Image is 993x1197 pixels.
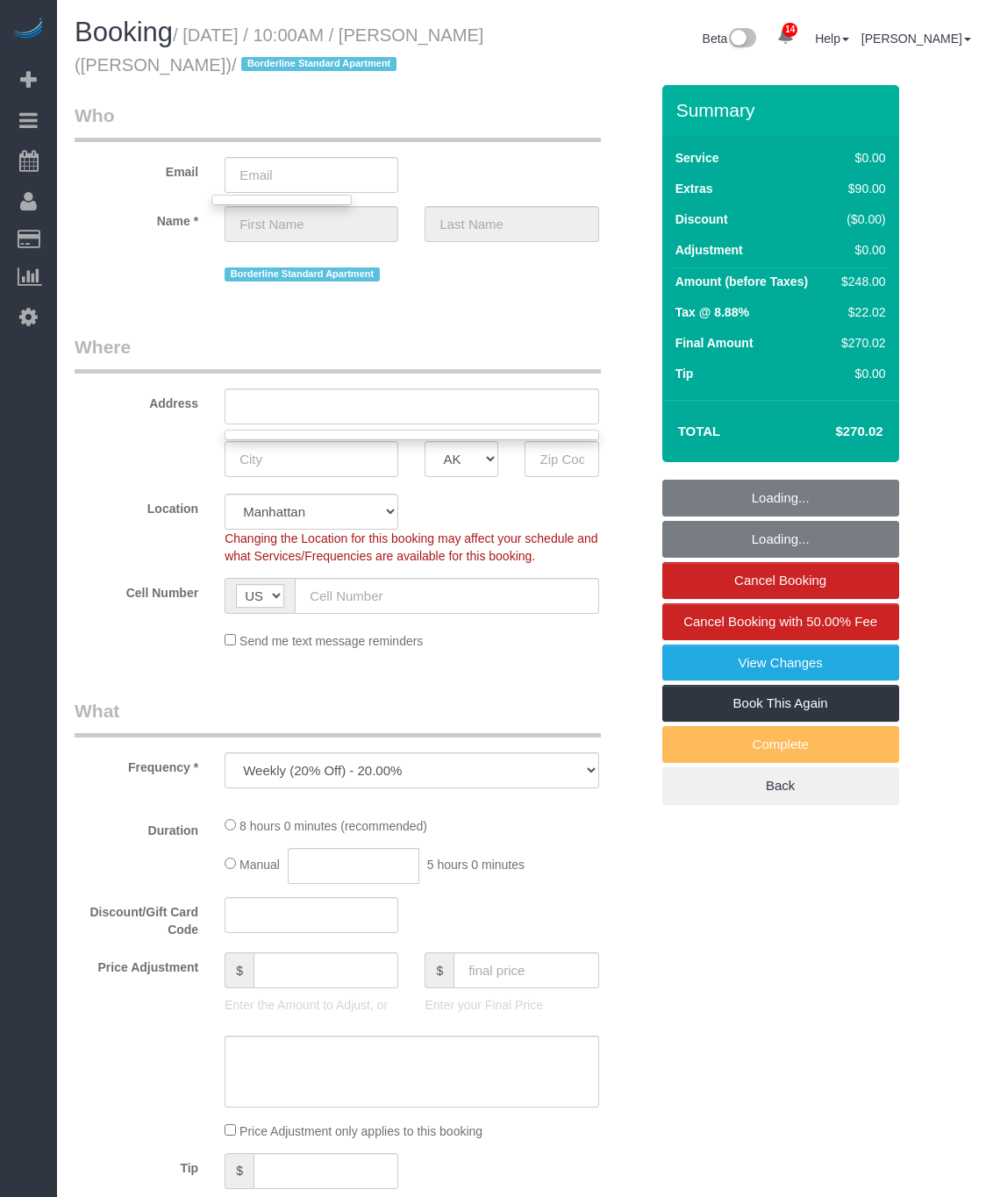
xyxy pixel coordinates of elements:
span: Borderline Standard Apartment [241,57,396,71]
div: $270.02 [834,334,885,352]
h4: $270.02 [782,424,882,439]
a: Cancel Booking [662,562,899,599]
label: Final Amount [675,334,754,352]
input: Last Name [425,206,598,242]
span: / [232,55,402,75]
img: Automaid Logo [11,18,46,42]
a: Back [662,767,899,804]
input: Email [225,157,398,193]
span: $ [425,952,454,988]
input: Cell Number [295,578,598,614]
div: $90.00 [834,180,885,197]
p: Enter the Amount to Adjust, or [225,996,398,1014]
span: Changing the Location for this booking may affect your schedule and what Services/Frequencies are... [225,531,597,563]
label: Name * [61,206,211,230]
a: Book This Again [662,685,899,722]
label: Cell Number [61,578,211,602]
label: Frequency * [61,752,211,776]
div: $248.00 [834,273,885,290]
label: Price Adjustment [61,952,211,976]
img: New interface [727,28,756,51]
legend: Who [75,103,601,142]
div: $0.00 [834,365,885,382]
span: Cancel Booking with 50.00% Fee [683,614,877,629]
label: Location [61,494,211,517]
div: $0.00 [834,241,885,259]
input: final price [454,952,598,988]
input: First Name [225,206,398,242]
label: Tip [675,365,694,382]
div: $0.00 [834,149,885,167]
input: City [225,441,398,477]
label: Duration [61,816,211,839]
a: Help [815,32,849,46]
span: Booking [75,17,173,47]
span: 14 [782,23,797,37]
input: Zip Code [525,441,598,477]
a: [PERSON_NAME] [861,32,971,46]
label: Tip [61,1153,211,1177]
div: ($0.00) [834,210,885,228]
label: Service [675,149,719,167]
strong: Total [678,424,721,438]
small: / [DATE] / 10:00AM / [PERSON_NAME] ([PERSON_NAME]) [75,25,483,75]
span: Price Adjustment only applies to this booking [239,1124,482,1138]
label: Amount (before Taxes) [675,273,808,290]
label: Extras [675,180,713,197]
legend: What [75,698,601,737]
span: $ [225,952,254,988]
p: Enter your Final Price [425,996,598,1014]
span: $ [225,1153,254,1189]
span: Send me text message reminders [239,634,423,648]
span: 5 hours 0 minutes [427,858,525,872]
legend: Where [75,334,601,374]
span: Borderline Standard Apartment [225,267,380,281]
a: View Changes [662,645,899,681]
h3: Summary [676,100,890,120]
a: Beta [703,32,757,46]
div: $22.02 [834,303,885,321]
span: 8 hours 0 minutes (recommended) [239,819,427,833]
label: Tax @ 8.88% [675,303,749,321]
a: Cancel Booking with 50.00% Fee [662,603,899,640]
label: Discount [675,210,728,228]
a: 14 [768,18,803,56]
span: Manual [239,858,280,872]
label: Adjustment [675,241,743,259]
label: Email [61,157,211,181]
label: Discount/Gift Card Code [61,897,211,938]
label: Address [61,388,211,412]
